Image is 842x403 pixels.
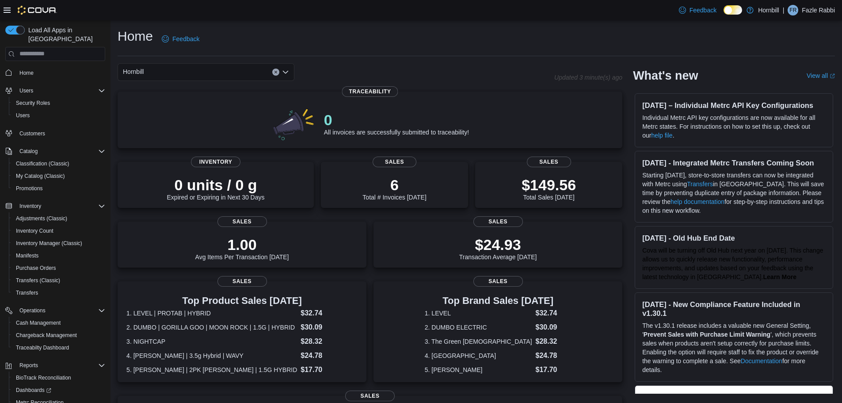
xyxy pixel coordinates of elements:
[473,276,523,287] span: Sales
[12,98,53,108] a: Security Roles
[633,69,698,83] h2: What's new
[9,342,109,354] button: Traceabilty Dashboard
[126,296,358,306] h3: Top Product Sales [DATE]
[16,360,42,371] button: Reports
[642,234,826,242] h3: [DATE] - Old Hub End Date
[642,101,826,110] h3: [DATE] – Individual Metrc API Key Configurations
[9,157,109,170] button: Classification (Classic)
[12,250,105,261] span: Manifests
[16,128,49,139] a: Customers
[301,365,358,375] dd: $17.70
[324,111,469,129] p: 0
[9,287,109,299] button: Transfers
[16,360,105,371] span: Reports
[12,183,105,194] span: Promotions
[362,176,426,201] div: Total # Invoices [DATE]
[12,263,60,273] a: Purchase Orders
[16,85,37,96] button: Users
[345,391,395,401] span: Sales
[12,110,33,121] a: Users
[18,6,57,15] img: Cova
[16,68,37,78] a: Home
[9,237,109,249] button: Inventory Manager (Classic)
[644,331,770,338] strong: Prevent Sales with Purchase Limit Warning
[9,170,109,182] button: My Catalog (Classic)
[272,69,279,76] button: Clear input
[12,171,69,181] a: My Catalog (Classic)
[16,160,69,167] span: Classification (Classic)
[536,308,571,319] dd: $32.74
[536,336,571,347] dd: $28.32
[16,252,38,259] span: Manifests
[16,265,56,272] span: Purchase Orders
[789,5,796,15] span: FR
[425,296,571,306] h3: Top Brand Sales [DATE]
[123,66,144,77] span: Hornbill
[651,132,672,139] a: help file
[167,176,265,201] div: Expired or Expiring in Next 30 Days
[16,332,77,339] span: Chargeback Management
[9,329,109,342] button: Chargeback Management
[16,374,71,381] span: BioTrack Reconciliation
[12,288,105,298] span: Transfers
[12,288,42,298] a: Transfers
[2,304,109,317] button: Operations
[191,157,240,167] span: Inventory
[675,1,720,19] a: Feedback
[16,227,53,234] span: Inventory Count
[19,307,46,314] span: Operations
[12,110,105,121] span: Users
[126,365,297,374] dt: 5. [PERSON_NAME] | 2PK [PERSON_NAME] | 1.5G HYBRID
[12,372,105,383] span: BioTrack Reconciliation
[342,86,398,97] span: Traceability
[12,330,105,341] span: Chargeback Management
[167,176,265,194] p: 0 units / 0 g
[16,146,105,157] span: Catalog
[642,321,826,374] p: The v1.30.1 release includes a valuable new General Setting, ' ', which prevents sales when produ...
[536,365,571,375] dd: $17.70
[217,276,267,287] span: Sales
[2,200,109,212] button: Inventory
[12,158,105,169] span: Classification (Classic)
[195,236,289,253] p: 1.00
[19,203,41,210] span: Inventory
[642,171,826,215] p: Starting [DATE], store-to-store transfers can now be integrated with Metrc using in [GEOGRAPHIC_D...
[783,5,785,15] p: |
[19,87,33,94] span: Users
[758,5,779,15] p: Hornbill
[554,74,622,81] p: Updated 3 minute(s) ago
[9,182,109,195] button: Promotions
[19,130,45,137] span: Customers
[536,322,571,333] dd: $30.09
[19,362,38,369] span: Reports
[16,85,105,96] span: Users
[522,176,576,201] div: Total Sales [DATE]
[126,323,297,332] dt: 2. DUMBO | GORILLA GOO | MOON ROCK | 1.5G | HYBRID
[425,365,532,374] dt: 5. [PERSON_NAME]
[459,236,537,261] div: Transaction Average [DATE]
[9,97,109,109] button: Security Roles
[12,213,105,224] span: Adjustments (Classic)
[12,226,57,236] a: Inventory Count
[126,351,297,360] dt: 4. [PERSON_NAME] | 3.5g Hybrid | WAVY
[301,336,358,347] dd: $28.32
[425,351,532,360] dt: 4. [GEOGRAPHIC_DATA]
[158,30,203,48] a: Feedback
[642,158,826,167] h3: [DATE] - Integrated Metrc Transfers Coming Soon
[522,176,576,194] p: $149.56
[271,106,317,141] img: 0
[9,317,109,329] button: Cash Management
[642,247,823,280] span: Cova will be turning off Old Hub next year on [DATE]. This change allows us to quickly release ne...
[425,309,532,318] dt: 1. LEVEL
[12,385,55,395] a: Dashboards
[788,5,798,15] div: Fazle Rabbi
[12,318,64,328] a: Cash Management
[16,344,69,351] span: Traceabilty Dashboard
[16,67,105,78] span: Home
[16,305,49,316] button: Operations
[16,128,105,139] span: Customers
[16,387,51,394] span: Dashboards
[807,72,835,79] a: View allExternal link
[2,359,109,372] button: Reports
